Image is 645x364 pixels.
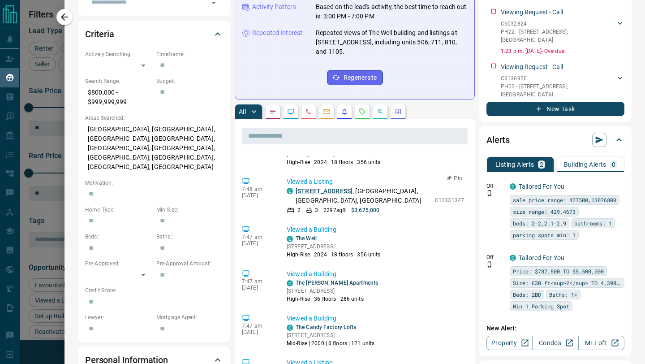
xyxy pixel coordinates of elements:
p: Motivation: [85,179,223,187]
a: Mr.Loft [578,336,624,350]
span: Size: 630 ft<sup>2</sup> TO 4,398 ft<sup>2</sup> [513,278,621,287]
p: PH22 - [STREET_ADDRESS] , [GEOGRAPHIC_DATA] [501,28,615,44]
p: [STREET_ADDRESS] [287,287,378,295]
p: Viewing Request - Call [501,62,563,72]
p: Actively Searching: [85,50,152,58]
div: condos.ca [510,255,516,261]
p: Pre-Approved: [85,260,152,268]
p: New Alert: [486,324,624,333]
p: C6032824 [501,20,615,28]
p: Home Type: [85,206,152,214]
p: All [239,108,246,115]
div: C6032824PH22 - [STREET_ADDRESS],[GEOGRAPHIC_DATA] [501,18,624,46]
span: size range: 429,4673 [513,207,576,216]
p: Search Range: [85,77,152,85]
svg: Requests [359,108,366,115]
p: Mortgage Agent: [156,313,223,321]
p: Off [486,182,504,190]
svg: Lead Browsing Activity [287,108,294,115]
p: 1:23 p.m. [DATE] - Overdue [501,47,624,55]
p: Viewed a Building [287,269,464,279]
svg: Calls [305,108,312,115]
p: C6136920 [501,74,615,82]
a: [STREET_ADDRESS] [296,187,353,195]
p: High-Rise | 36 floors | 286 units [287,295,378,303]
span: sale price range: 427500,13076800 [513,195,616,204]
svg: Push Notification Only [486,261,493,268]
p: High-Rise | 2024 | 18 floors | 356 units [287,251,381,259]
p: Building Alerts [564,161,606,168]
button: Regenerate [327,70,383,85]
svg: Emails [323,108,330,115]
span: bathrooms: 1 [574,219,612,228]
p: 2 [540,161,543,168]
span: parking spots min: 1 [513,230,576,239]
p: Pre-Approval Amount: [156,260,223,268]
p: Based on the lead's activity, the best time to reach out is: 3:00 PM - 7:00 PM [316,2,467,21]
p: $800,000 - $999,999,999 [85,85,152,109]
div: condos.ca [287,325,293,331]
p: 0 [612,161,615,168]
p: [DATE] [242,240,273,247]
a: The Well [296,235,317,242]
div: C6136920PH02 - [STREET_ADDRESS],[GEOGRAPHIC_DATA] [501,73,624,100]
div: condos.ca [287,236,293,242]
p: Timeframe: [156,50,223,58]
svg: Agent Actions [395,108,402,115]
svg: Notes [269,108,276,115]
p: Listing Alerts [495,161,534,168]
p: [GEOGRAPHIC_DATA], [GEOGRAPHIC_DATA], [GEOGRAPHIC_DATA], [GEOGRAPHIC_DATA], [GEOGRAPHIC_DATA], [G... [85,122,223,174]
span: Price: $787,500 TO $5,500,000 [513,267,604,276]
a: Property [486,336,533,350]
p: Repeated Interest [252,28,302,38]
p: Activity Pattern [252,2,296,12]
p: 7:48 am [242,186,273,192]
p: Credit Score: [85,286,223,295]
p: Mid-Rise | 2000 | 6 floors | 121 units [287,339,374,347]
svg: Listing Alerts [341,108,348,115]
div: Alerts [486,129,624,151]
p: Min Size: [156,206,223,214]
span: Baths: 1+ [549,290,577,299]
svg: Opportunities [377,108,384,115]
p: [DATE] [242,329,273,335]
div: condos.ca [510,183,516,190]
p: 2297 sqft [323,206,346,214]
p: Viewing Request - Call [501,8,563,17]
p: Viewed a Building [287,225,464,234]
p: 7:47 am [242,278,273,285]
p: PH02 - [STREET_ADDRESS] , [GEOGRAPHIC_DATA] [501,82,615,99]
p: [DATE] [242,192,273,199]
div: Criteria [85,23,223,45]
p: [STREET_ADDRESS] [287,243,381,251]
p: 7:47 am [242,323,273,329]
div: condos.ca [287,280,293,286]
p: 3 [315,206,318,214]
a: Tailored For You [519,254,564,261]
button: New Task [486,102,624,116]
p: Viewed a Building [287,314,464,323]
p: High-Rise | 2024 | 18 floors | 356 units [287,158,381,166]
p: Off [486,253,504,261]
p: Budget: [156,77,223,85]
p: , [GEOGRAPHIC_DATA], [GEOGRAPHIC_DATA], [GEOGRAPHIC_DATA] [296,186,430,205]
p: 7:47 am [242,234,273,240]
p: 2 [297,206,301,214]
p: Repeated views of The Well building and listings at [STREET_ADDRESS], including units 506, 711, 8... [316,28,467,56]
span: Min 1 Parking Spot [513,302,569,311]
p: C12331347 [435,196,464,204]
p: Viewed a Listing [287,177,464,186]
h2: Alerts [486,133,510,147]
p: Baths: [156,233,223,241]
span: Beds: 2BD [513,290,541,299]
span: beds: 2-2,2.1-2.9 [513,219,566,228]
p: [STREET_ADDRESS] [287,331,374,339]
a: Condos [532,336,578,350]
div: condos.ca [287,188,293,194]
p: Beds: [85,233,152,241]
a: The Candy Factory Lofts [296,324,357,330]
a: The [PERSON_NAME] Apartments [296,280,378,286]
button: Pin [442,174,468,182]
a: Tailored For You [519,183,564,190]
p: Lawyer: [85,313,152,321]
